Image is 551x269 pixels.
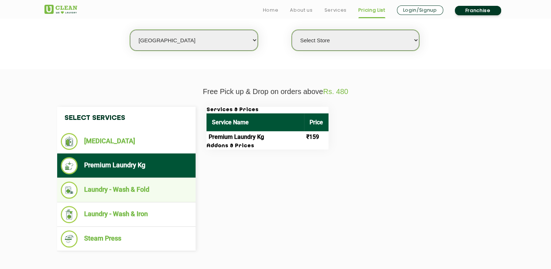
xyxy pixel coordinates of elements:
[323,87,348,95] span: Rs. 480
[61,230,78,247] img: Steam Press
[57,107,196,129] h4: Select Services
[61,157,192,174] li: Premium Laundry Kg
[44,5,77,14] img: UClean Laundry and Dry Cleaning
[61,182,78,199] img: Laundry - Wash & Fold
[263,6,279,15] a: Home
[61,206,78,223] img: Laundry - Wash & Iron
[206,113,304,131] th: Service Name
[61,230,192,247] li: Steam Press
[206,107,328,113] h3: Services & Prices
[324,6,346,15] a: Services
[61,133,192,150] li: [MEDICAL_DATA]
[455,6,501,15] a: Franchise
[61,157,78,174] img: Premium Laundry Kg
[290,6,312,15] a: About us
[304,131,328,143] td: ₹159
[206,143,328,149] h3: Addons & Prices
[61,182,192,199] li: Laundry - Wash & Fold
[304,113,328,131] th: Price
[397,5,443,15] a: Login/Signup
[358,6,385,15] a: Pricing List
[61,206,192,223] li: Laundry - Wash & Iron
[61,133,78,150] img: Dry Cleaning
[206,131,304,143] td: Premium Laundry Kg
[44,87,507,96] p: Free Pick up & Drop on orders above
